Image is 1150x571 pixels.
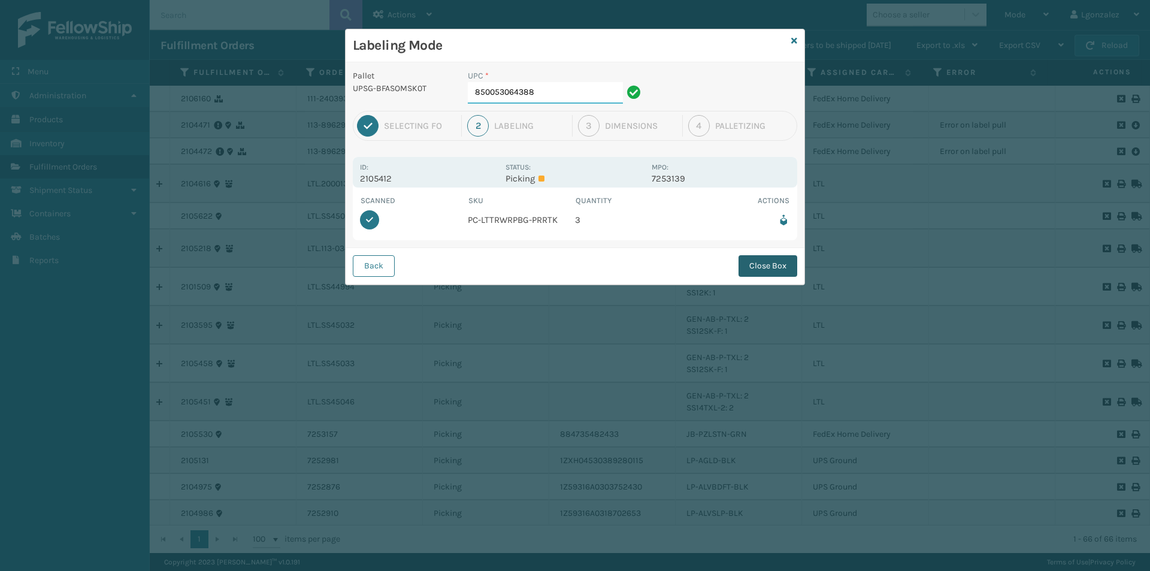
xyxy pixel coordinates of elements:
[578,115,600,137] div: 3
[575,207,683,233] td: 3
[357,115,379,137] div: 1
[715,120,793,131] div: Palletizing
[468,207,576,233] td: PC-LTTRWRPBG-PRRTK
[575,195,683,207] th: Quantity
[739,255,797,277] button: Close Box
[688,115,710,137] div: 4
[360,173,498,184] p: 2105412
[506,163,531,171] label: Status:
[467,115,489,137] div: 2
[468,195,576,207] th: SKU
[360,163,368,171] label: Id:
[360,195,468,207] th: Scanned
[605,120,677,131] div: Dimensions
[353,37,786,55] h3: Labeling Mode
[506,173,644,184] p: Picking
[353,70,453,82] p: Pallet
[494,120,566,131] div: Labeling
[468,70,489,82] label: UPC
[384,120,456,131] div: Selecting FO
[652,163,668,171] label: MPO:
[683,195,791,207] th: Actions
[353,255,395,277] button: Back
[652,173,790,184] p: 7253139
[353,82,453,95] p: UPSG-BFASOMSK0T
[683,207,791,233] td: Remove from box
